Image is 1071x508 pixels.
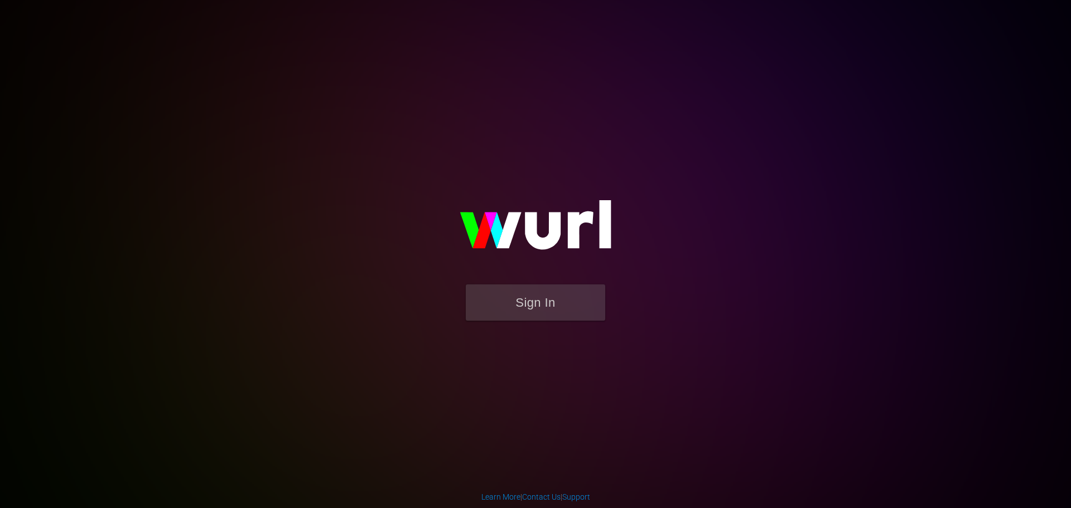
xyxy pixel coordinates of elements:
a: Support [562,492,590,501]
button: Sign In [466,284,605,321]
img: wurl-logo-on-black-223613ac3d8ba8fe6dc639794a292ebdb59501304c7dfd60c99c58986ef67473.svg [424,176,647,284]
div: | | [481,491,590,502]
a: Contact Us [522,492,561,501]
a: Learn More [481,492,520,501]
